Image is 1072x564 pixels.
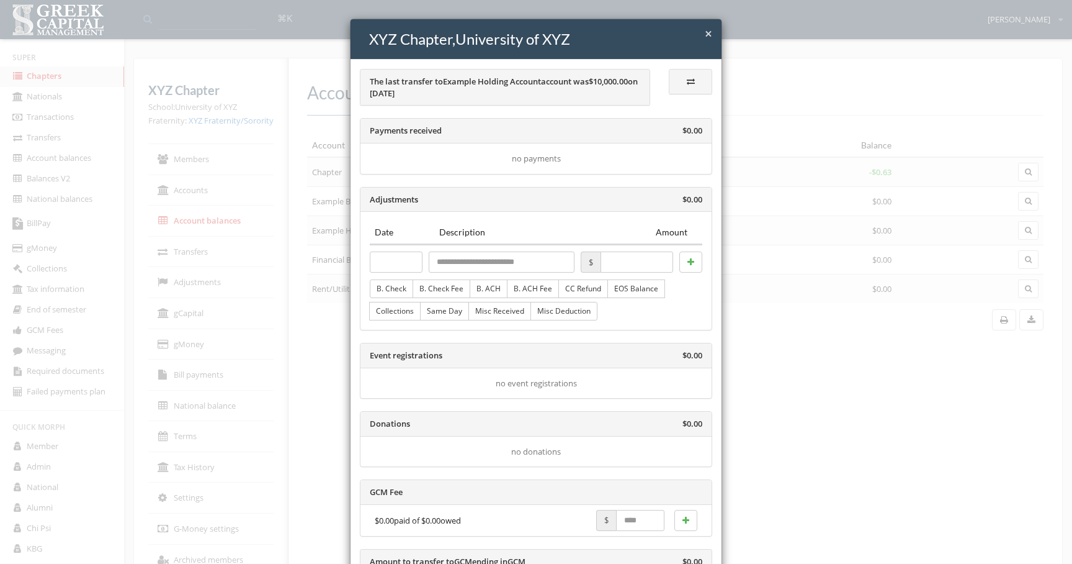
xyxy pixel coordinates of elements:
div: Donations [360,412,712,437]
button: B. Check Fee [413,280,470,298]
th: Description [434,221,611,244]
span: × [705,25,712,42]
div: Adjustments [360,188,712,212]
span: $0.00 [682,194,702,205]
button: Misc Deduction [530,302,597,321]
button: CC Refund [558,280,608,298]
button: EOS Balance [607,280,665,298]
div: GCM Fee [360,480,712,505]
div: no donations [370,446,702,458]
button: B. ACH [470,280,507,298]
span: $0.00 [682,125,702,136]
span: $ [596,510,616,531]
div: no event registrations [370,378,702,389]
span: $0.00 [375,515,394,526]
span: $0.00 [682,350,702,361]
h4: XYZ Chapter , University of XYZ [369,29,712,50]
span: The last transfer to Example Holding Account account was on [370,76,638,99]
div: no payments [370,153,702,165]
th: Amount [611,221,692,244]
div: Event registrations [360,343,712,368]
span: $ [581,252,601,273]
button: Collections [369,302,421,321]
button: B. ACH Fee [507,280,559,298]
div: Payments received [360,119,712,143]
button: Same Day [420,302,469,321]
td: paid of owed [370,505,591,536]
button: Misc Received [468,302,531,321]
th: Date [370,221,434,244]
span: [DATE] [370,88,395,99]
button: B. Check [370,280,413,298]
span: $0.00 [421,515,440,526]
span: $10,000.00 [589,76,628,87]
span: $0.00 [682,418,702,429]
